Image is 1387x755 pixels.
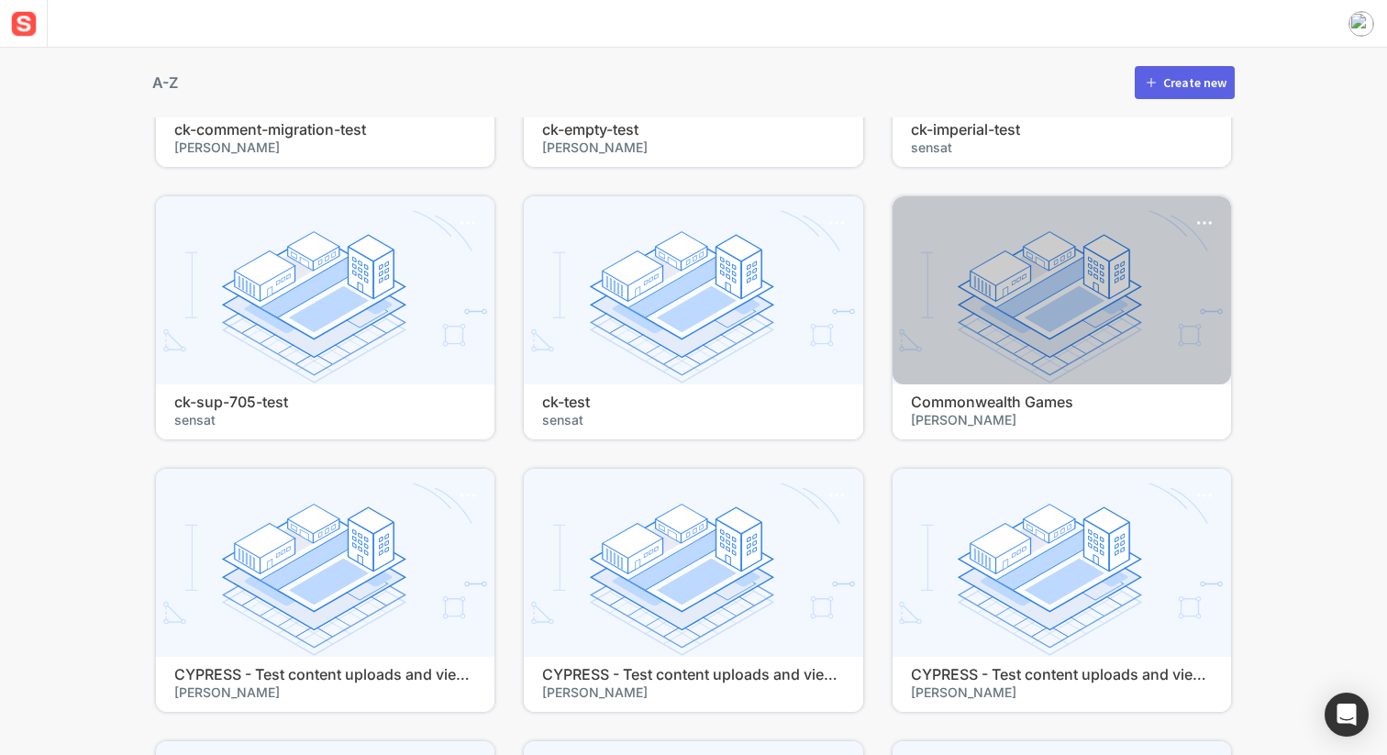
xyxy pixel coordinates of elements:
button: Create new [1135,66,1235,99]
h4: ck-test [542,394,844,411]
div: A-Z [152,72,178,94]
span: [PERSON_NAME] [542,683,844,701]
span: [PERSON_NAME] [542,139,844,156]
span: sensat [911,139,1213,156]
span: sensat [542,411,844,428]
img: sensat [7,7,40,40]
h4: ck-imperial-test [911,121,1213,139]
h4: ck-sup-705-test [174,394,476,411]
h4: CYPRESS - Test content uploads and viewing [542,666,844,683]
h4: CYPRESS - Test content uploads and viewing [911,666,1213,683]
span: [PERSON_NAME] [911,683,1213,701]
span: [PERSON_NAME] [174,683,476,701]
span: [PERSON_NAME] [911,411,1213,428]
h4: Commonwealth Games [911,394,1213,411]
h4: CYPRESS - Test content uploads and viewing [174,666,476,683]
h4: ck-empty-test [542,121,844,139]
h4: ck-comment-migration-test [174,121,476,139]
span: sensat [174,411,476,428]
span: [PERSON_NAME] [174,139,476,156]
div: Open Intercom Messenger [1325,693,1369,737]
div: Create new [1163,76,1226,89]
